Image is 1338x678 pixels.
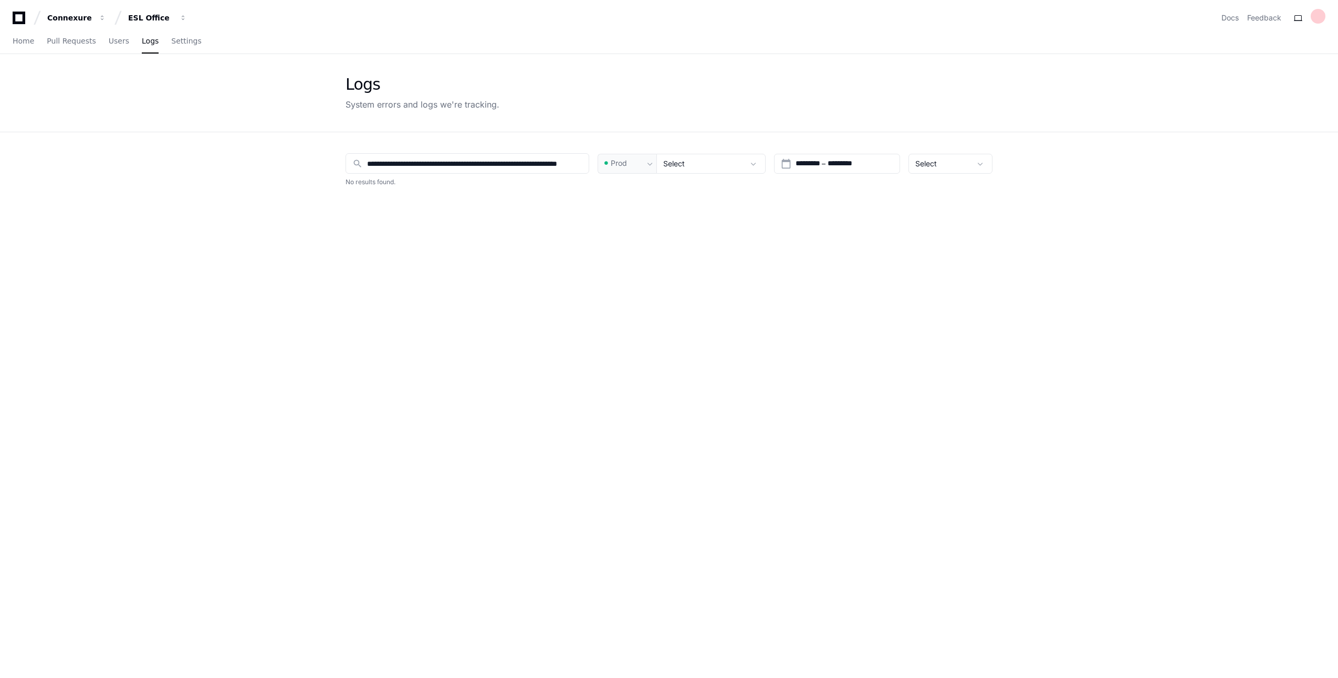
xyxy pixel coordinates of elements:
button: Open calendar [781,158,791,169]
span: Prod [611,158,627,168]
a: Settings [171,29,201,54]
div: Connexure [47,13,92,23]
span: Users [109,38,129,44]
a: Logs [142,29,159,54]
div: Logs [346,75,499,94]
h2: No results found. [346,178,992,186]
a: Home [13,29,34,54]
mat-icon: search [352,158,363,169]
span: – [822,158,825,169]
span: Select [915,159,937,168]
a: Pull Requests [47,29,96,54]
a: Docs [1221,13,1239,23]
span: Pull Requests [47,38,96,44]
button: Connexure [43,8,110,27]
mat-icon: calendar_today [781,158,791,169]
span: Settings [171,38,201,44]
button: Feedback [1247,13,1281,23]
span: Logs [142,38,159,44]
div: System errors and logs we're tracking. [346,98,499,111]
div: ESL Office [128,13,173,23]
button: ESL Office [124,8,191,27]
a: Users [109,29,129,54]
span: Select [663,159,685,168]
span: Home [13,38,34,44]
